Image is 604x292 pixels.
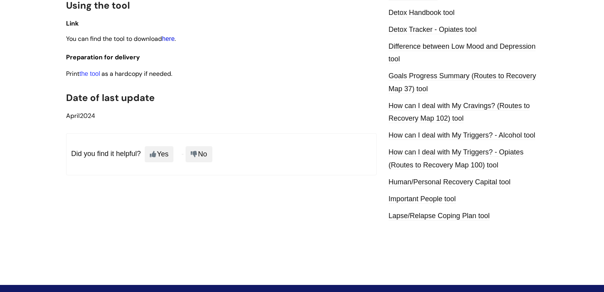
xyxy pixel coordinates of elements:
a: How can I deal with My Triggers? - Opiates (Routes to Recovery Map 100) tool [389,148,523,169]
a: here [162,35,175,42]
a: Detox Handbook tool [389,9,455,17]
a: Difference between Low Mood and Depression tool [389,42,536,64]
span: No [186,146,212,162]
span: as a hardcopy if needed. [101,70,172,78]
span: Link [66,19,79,28]
span: Print [66,70,79,78]
span: You can find the tool to download [66,35,162,43]
a: Goals Progress Summary (Routes to Recovery Map 37) tool [389,72,536,93]
span: 2024 [66,112,95,120]
span: Yes [145,146,173,162]
a: How can I deal with My Cravings? (Routes to Recovery Map 102) tool [389,102,530,123]
p: Did you find it helpful? [66,133,377,175]
span: . [175,35,176,43]
span: April [66,112,80,120]
a: Important People tool [389,195,456,204]
a: the tool [79,70,100,77]
a: Detox Tracker - Opiates tool [389,26,477,34]
a: Lapse/Relapse Coping Plan tool [389,212,490,220]
span: Preparation for delivery [66,53,140,61]
a: Human/Personal Recovery Capital tool [389,178,510,187]
span: Date of last update [66,92,155,104]
a: How can I deal with My Triggers? - Alcohol tool [389,131,535,140]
